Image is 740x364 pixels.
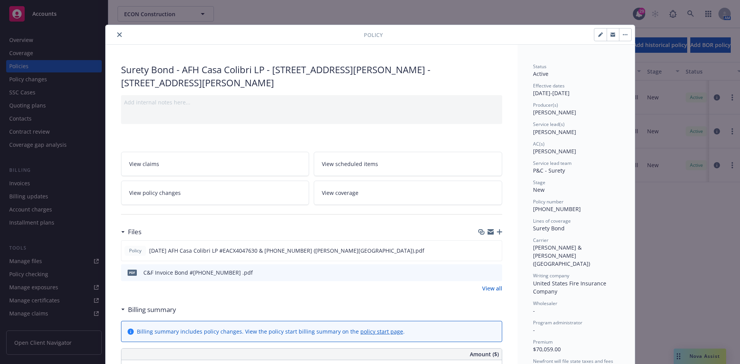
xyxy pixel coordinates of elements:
span: Policy [128,247,143,254]
span: View policy changes [129,189,181,197]
div: [DATE] - [DATE] [533,82,619,97]
span: Lines of coverage [533,218,571,224]
button: preview file [492,247,499,255]
span: Stage [533,179,545,186]
span: - [533,326,535,334]
div: Surety Bond [533,224,619,232]
span: Service lead(s) [533,121,565,127]
div: C&F Invoice Bond #[PHONE_NUMBER] .pdf [143,268,253,277]
button: download file [479,247,486,255]
div: Billing summary [121,305,176,315]
span: Producer(s) [533,102,558,108]
span: Policy number [533,198,563,205]
button: preview file [492,268,499,277]
div: Add internal notes here... [124,98,499,106]
span: Writing company [533,272,569,279]
span: Effective dates [533,82,565,89]
div: Files [121,227,141,237]
span: Amount ($) [470,350,499,358]
a: View policy changes [121,181,309,205]
span: New [533,186,545,193]
span: View scheduled items [322,160,378,168]
button: close [115,30,124,39]
a: View all [482,284,502,292]
span: P&C - Surety [533,167,565,174]
span: [DATE] AFH Casa Colibri LP #EACX4047630 & [PHONE_NUMBER] ([PERSON_NAME][GEOGRAPHIC_DATA]).pdf [149,247,424,255]
h3: Files [128,227,141,237]
span: Active [533,70,548,77]
span: View claims [129,160,159,168]
span: $70,059.00 [533,346,561,353]
span: - [533,307,535,314]
span: [PERSON_NAME] [533,109,576,116]
span: Policy [364,31,383,39]
span: [PERSON_NAME] [533,128,576,136]
span: pdf [128,270,137,275]
span: Status [533,63,547,70]
span: Service lead team [533,160,572,166]
a: View coverage [314,181,502,205]
span: AC(s) [533,141,545,147]
a: View scheduled items [314,152,502,176]
h3: Billing summary [128,305,176,315]
span: View coverage [322,189,358,197]
span: [PERSON_NAME] [533,148,576,155]
span: [PHONE_NUMBER] [533,205,581,213]
span: United States Fire Insurance Company [533,280,608,295]
div: Billing summary includes policy changes. View the policy start billing summary on the . [137,327,405,335]
span: Wholesaler [533,300,557,307]
div: Surety Bond - AFH Casa Colibri LP - [STREET_ADDRESS][PERSON_NAME] - [STREET_ADDRESS][PERSON_NAME] [121,63,502,89]
span: Premium [533,339,553,345]
button: download file [480,268,486,277]
span: Carrier [533,237,548,243]
a: View claims [121,152,309,176]
a: policy start page [360,328,403,335]
span: [PERSON_NAME] & [PERSON_NAME] ([GEOGRAPHIC_DATA]) [533,244,590,267]
span: Program administrator [533,319,582,326]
